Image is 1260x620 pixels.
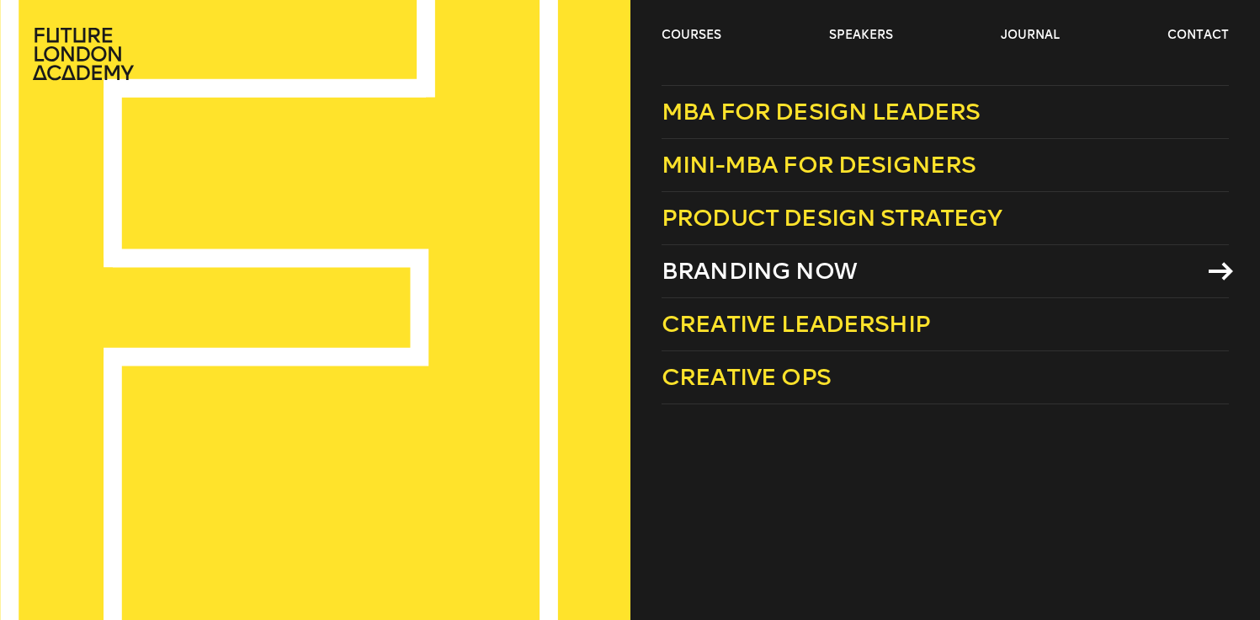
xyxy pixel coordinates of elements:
[662,245,1229,298] a: Branding Now
[662,139,1229,192] a: Mini-MBA for Designers
[662,310,930,338] span: Creative Leadership
[662,204,1002,232] span: Product Design Strategy
[662,85,1229,139] a: MBA for Design Leaders
[662,192,1229,245] a: Product Design Strategy
[662,151,976,179] span: Mini-MBA for Designers
[662,351,1229,404] a: Creative Ops
[1001,27,1060,44] a: journal
[662,257,857,285] span: Branding Now
[829,27,893,44] a: speakers
[662,27,721,44] a: courses
[1167,27,1229,44] a: contact
[662,363,831,391] span: Creative Ops
[662,98,981,126] span: MBA for Design Leaders
[662,298,1229,351] a: Creative Leadership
